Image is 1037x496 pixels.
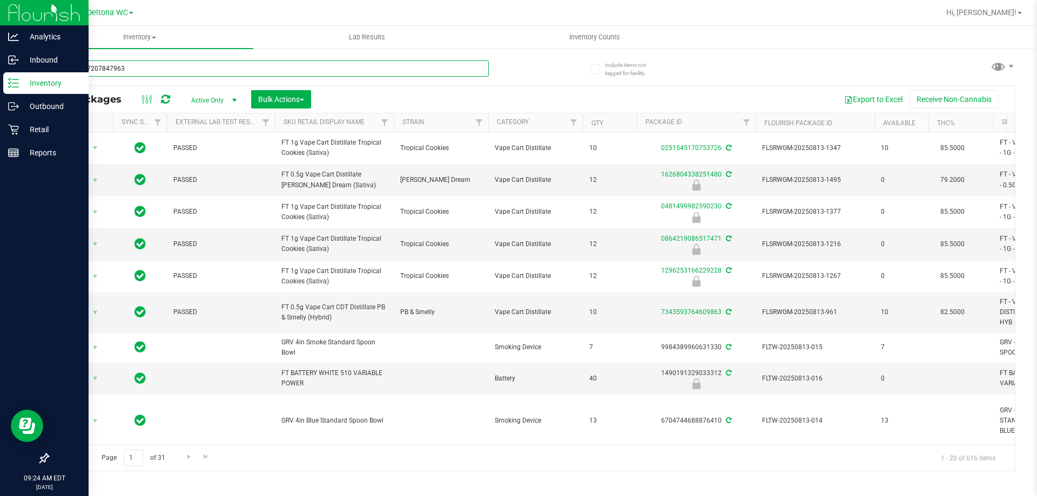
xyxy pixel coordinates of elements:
span: FLSRWGM-20250813-1267 [762,271,868,281]
a: Go to the next page [181,450,197,464]
a: Go to the last page [198,450,214,464]
div: Newly Received [635,244,757,255]
button: Export to Excel [837,90,910,108]
a: External Lab Test Result [176,118,260,126]
a: 1626804338251480 [661,171,722,178]
span: Vape Cart Distillate [495,271,576,281]
span: 12 [589,271,630,281]
span: Inventory [26,32,253,42]
span: Sync from Compliance System [724,171,731,178]
span: PASSED [173,207,268,217]
p: 09:24 AM EDT [5,473,84,483]
span: Tropical Cookies [400,143,482,153]
span: Smoking Device [495,416,576,426]
inline-svg: Inventory [8,78,19,89]
button: Bulk Actions [251,90,311,108]
span: 0 [881,175,922,185]
span: select [89,140,102,155]
span: Lab Results [334,32,400,42]
span: 40 [589,373,630,384]
span: In Sync [134,236,146,252]
div: 9984389960631330 [635,342,757,352]
span: PASSED [173,271,268,281]
a: Inventory Counts [481,26,708,49]
a: 1296253166229228 [661,267,722,274]
span: Bulk Actions [258,95,304,104]
span: 10 [589,143,630,153]
span: select [89,269,102,284]
a: Lab Results [253,26,481,49]
a: Filter [738,113,756,132]
a: Strain [402,118,425,126]
a: Flourish Package ID [764,119,832,127]
span: 10 [589,307,630,317]
span: GRV 4in Blue Standard Spoon Bowl [281,416,387,426]
span: Smoking Device [495,342,576,352]
p: [DATE] [5,483,84,491]
span: 0 [881,373,922,384]
a: Filter [257,113,275,132]
input: Search Package ID, Item Name, SKU, Lot or Part Number... [48,60,489,77]
iframe: Resource center [11,410,43,442]
span: 13 [881,416,922,426]
span: In Sync [134,268,146,283]
span: Sync from Compliance System [724,343,731,351]
inline-svg: Analytics [8,31,19,42]
span: Tropical Cookies [400,207,482,217]
inline-svg: Reports [8,147,19,158]
a: Qty [591,119,603,127]
span: In Sync [134,413,146,428]
span: In Sync [134,140,146,155]
div: 6704744688876410 [635,416,757,426]
span: In Sync [134,304,146,320]
span: In Sync [134,339,146,355]
span: FLSRWGM-20250813-1495 [762,175,868,185]
span: In Sync [134,371,146,386]
a: Filter [470,113,488,132]
span: FT 0.5g Vape Cart CDT Distillate PB & Smelly (Hybrid) [281,302,387,323]
span: Hi, [PERSON_NAME]! [946,8,1016,17]
span: Deltona WC [87,8,128,17]
span: FLSRWGM-20250813-1216 [762,239,868,249]
span: FT BATTERY WHITE 510 VARIABLE POWER [281,368,387,389]
span: 85.5000 [935,140,970,156]
button: Receive Non-Cannabis [910,90,999,108]
span: 0 [881,271,922,281]
span: 12 [589,239,630,249]
inline-svg: Outbound [8,101,19,112]
div: Newly Received [635,180,757,191]
span: FT 1g Vape Cart Distillate Tropical Cookies (Sativa) [281,266,387,287]
div: Newly Received [635,378,757,389]
span: PASSED [173,239,268,249]
span: 0 [881,207,922,217]
span: In Sync [134,204,146,219]
span: select [89,205,102,220]
span: 79.2000 [935,172,970,188]
span: Tropical Cookies [400,239,482,249]
a: Inventory [26,26,253,49]
p: Retail [19,123,84,136]
span: Tropical Cookies [400,271,482,281]
span: Sync from Compliance System [724,267,731,274]
span: select [89,371,102,386]
span: FLSRWGM-20250813-961 [762,307,868,317]
span: select [89,413,102,429]
span: Vape Cart Distillate [495,143,576,153]
span: select [89,305,102,320]
span: select [89,236,102,252]
span: 10 [881,143,922,153]
a: Available [883,119,915,127]
span: Sync from Compliance System [724,235,731,242]
a: THC% [937,119,955,127]
p: Analytics [19,30,84,43]
p: Inventory [19,77,84,90]
span: FT 1g Vape Cart Distillate Tropical Cookies (Sativa) [281,138,387,158]
span: PASSED [173,307,268,317]
span: FLTW-20250813-014 [762,416,868,426]
p: Outbound [19,100,84,113]
span: 85.5000 [935,236,970,252]
a: Category [497,118,529,126]
a: 7343593764609863 [661,308,722,316]
span: Vape Cart Distillate [495,307,576,317]
span: PASSED [173,175,268,185]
